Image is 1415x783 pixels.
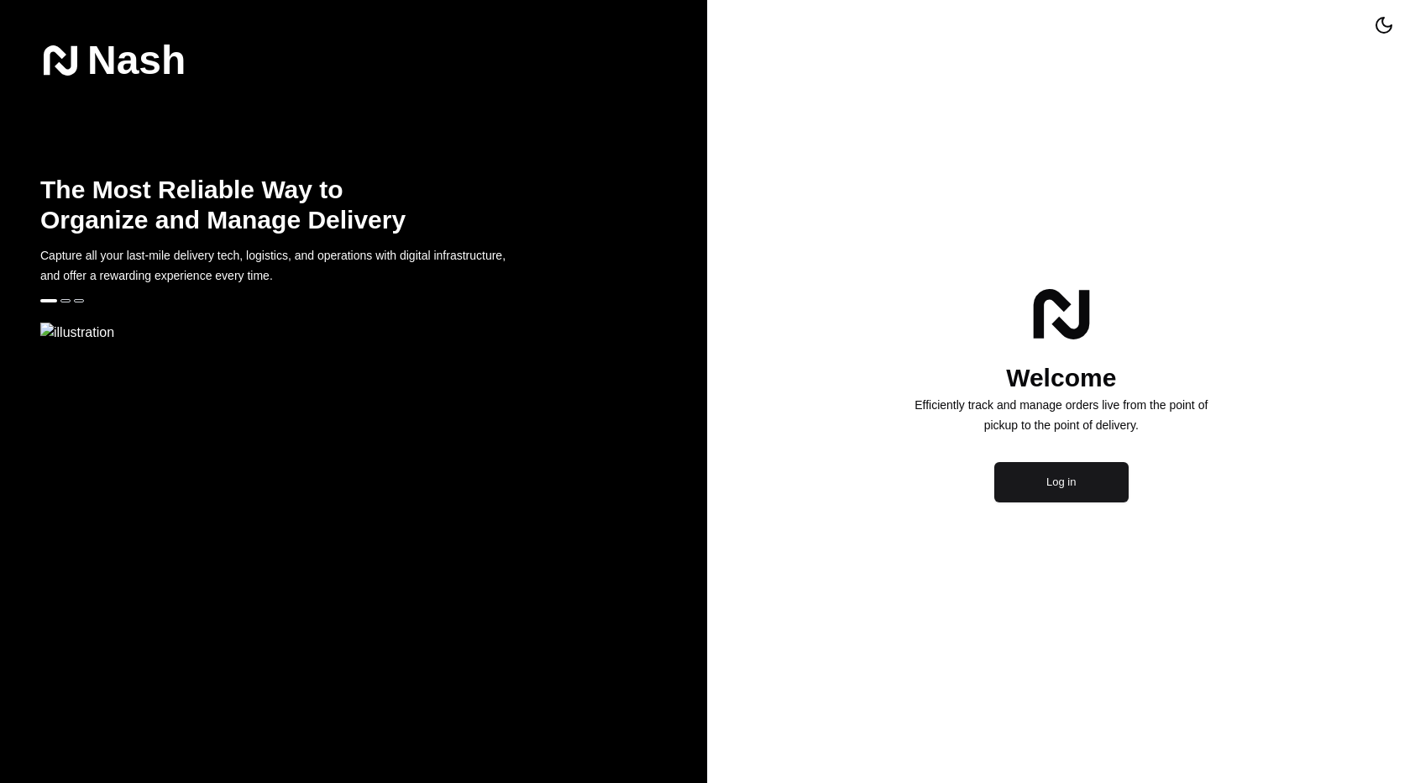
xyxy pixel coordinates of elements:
[40,323,707,343] img: illustration
[40,175,417,235] h2: The Most Reliable Way to Organize and Manage Delivery
[40,245,524,286] p: Capture all your last-mile delivery tech, logistics, and operations with digital infrastructure, ...
[900,395,1223,435] p: Efficiently track and manage orders live from the point of pickup to the point of delivery.
[900,361,1223,395] h1: Welcome
[87,44,186,77] span: Nash
[994,462,1129,502] button: Log in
